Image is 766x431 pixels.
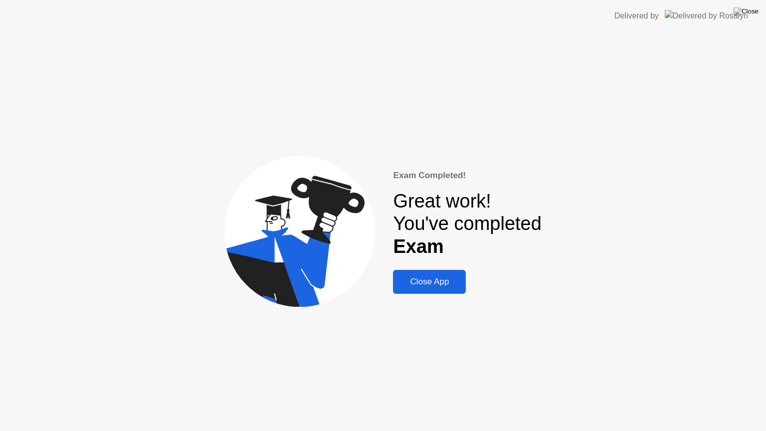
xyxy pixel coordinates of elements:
[734,7,759,15] img: Close
[396,277,463,287] div: Close App
[665,10,748,21] img: Delivered by Rosalyn
[393,169,541,182] div: Exam Completed!
[393,236,443,257] b: Exam
[393,190,541,258] div: Great work! You've completed
[614,10,659,22] div: Delivered by
[393,270,466,294] button: Close App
